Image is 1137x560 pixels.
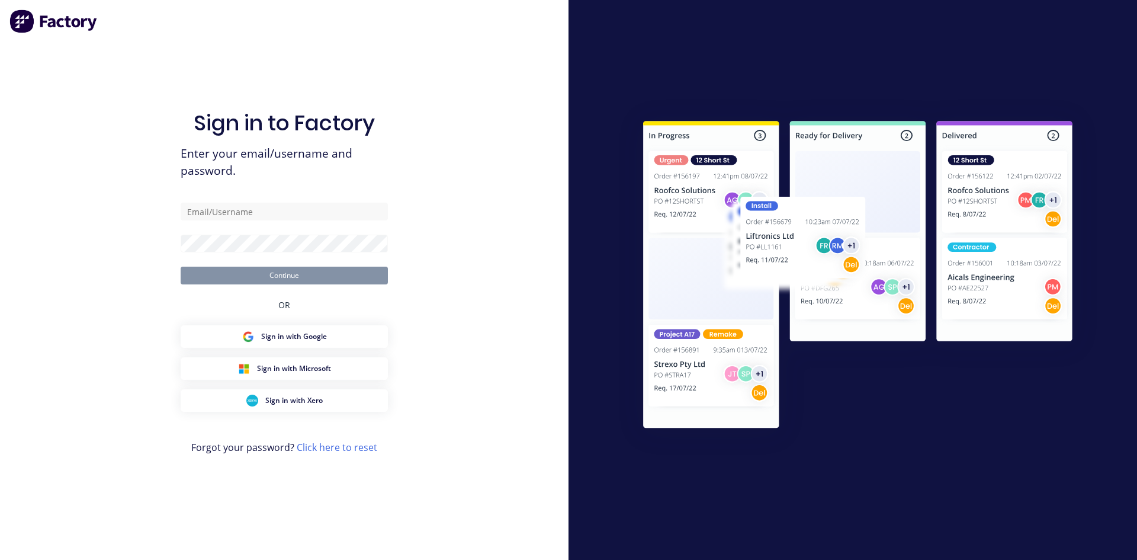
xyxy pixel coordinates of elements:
span: Sign in with Google [261,331,327,342]
button: Xero Sign inSign in with Xero [181,389,388,412]
a: Click here to reset [297,441,377,454]
button: Continue [181,267,388,284]
img: Microsoft Sign in [238,363,250,375]
span: Sign in with Microsoft [257,363,331,374]
div: OR [278,284,290,325]
input: Email/Username [181,203,388,220]
span: Forgot your password? [191,440,377,455]
button: Google Sign inSign in with Google [181,325,388,348]
span: Sign in with Xero [265,395,323,406]
img: Google Sign in [242,331,254,343]
img: Xero Sign in [246,395,258,407]
h1: Sign in to Factory [194,110,375,136]
button: Microsoft Sign inSign in with Microsoft [181,357,388,380]
span: Enter your email/username and password. [181,145,388,180]
img: Factory [9,9,98,33]
img: Sign in [617,97,1099,456]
